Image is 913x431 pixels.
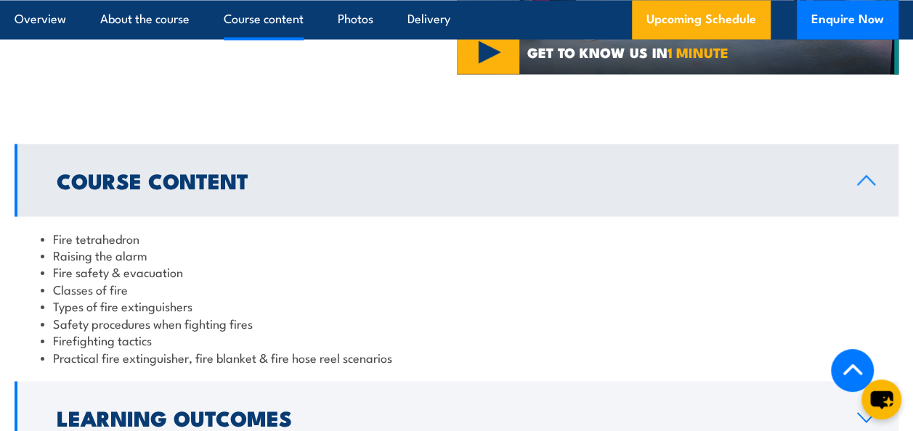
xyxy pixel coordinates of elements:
[41,280,872,297] li: Classes of fire
[15,144,898,216] a: Course Content
[41,263,872,279] li: Fire safety & evacuation
[57,170,834,189] h2: Course Content
[41,229,872,246] li: Fire tetrahedron
[41,246,872,263] li: Raising the alarm
[667,41,729,62] strong: 1 MINUTE
[41,297,872,313] li: Types of fire extinguishers
[527,46,729,59] span: GET TO KNOW US IN
[41,331,872,348] li: Firefighting tactics
[57,407,834,426] h2: Learning Outcomes
[41,348,872,365] li: Practical fire extinguisher, fire blanket & fire hose reel scenarios
[861,379,901,419] button: chat-button
[41,314,872,331] li: Safety procedures when fighting fires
